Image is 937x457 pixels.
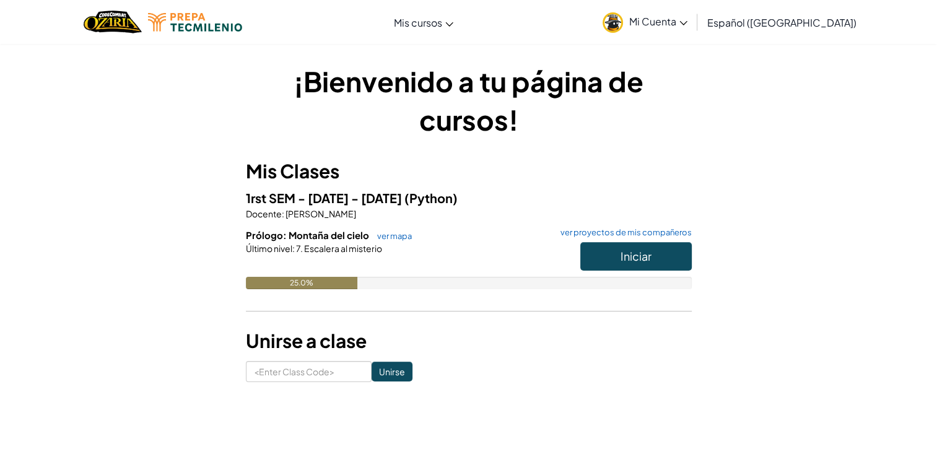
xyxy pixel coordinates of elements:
[246,62,692,139] h1: ¡Bienvenido a tu página de cursos!
[621,249,652,263] span: Iniciar
[404,190,458,206] span: (Python)
[388,6,460,39] a: Mis cursos
[629,15,687,28] span: Mi Cuenta
[603,12,623,33] img: avatar
[246,361,372,382] input: <Enter Class Code>
[246,327,692,355] h3: Unirse a clase
[84,9,141,35] img: Home
[554,228,692,237] a: ver proyectos de mis compañeros
[292,243,295,254] span: :
[284,208,356,219] span: [PERSON_NAME]
[371,231,412,241] a: ver mapa
[148,13,242,32] img: Tecmilenio logo
[246,208,282,219] span: Docente
[295,243,303,254] span: 7.
[246,157,692,185] h3: Mis Clases
[246,229,371,241] span: Prólogo: Montaña del cielo
[394,16,442,29] span: Mis cursos
[707,16,856,29] span: Español ([GEOGRAPHIC_DATA])
[282,208,284,219] span: :
[246,277,357,289] div: 25.0%
[596,2,694,41] a: Mi Cuenta
[246,243,292,254] span: Último nivel
[84,9,141,35] a: Ozaria by CodeCombat logo
[580,242,692,271] button: Iniciar
[701,6,863,39] a: Español ([GEOGRAPHIC_DATA])
[246,190,404,206] span: 1rst SEM - [DATE] - [DATE]
[372,362,412,381] input: Unirse
[303,243,382,254] span: Escalera al misterio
